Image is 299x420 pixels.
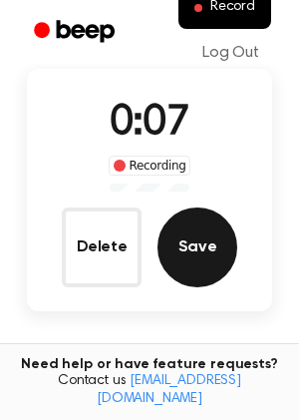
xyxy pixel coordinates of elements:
[157,208,237,287] button: Save Audio Record
[20,13,133,52] a: Beep
[110,103,189,145] span: 0:07
[97,374,241,406] a: [EMAIL_ADDRESS][DOMAIN_NAME]
[12,373,287,408] span: Contact us
[182,29,279,77] a: Log Out
[109,156,191,176] div: Recording
[62,208,142,287] button: Delete Audio Record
